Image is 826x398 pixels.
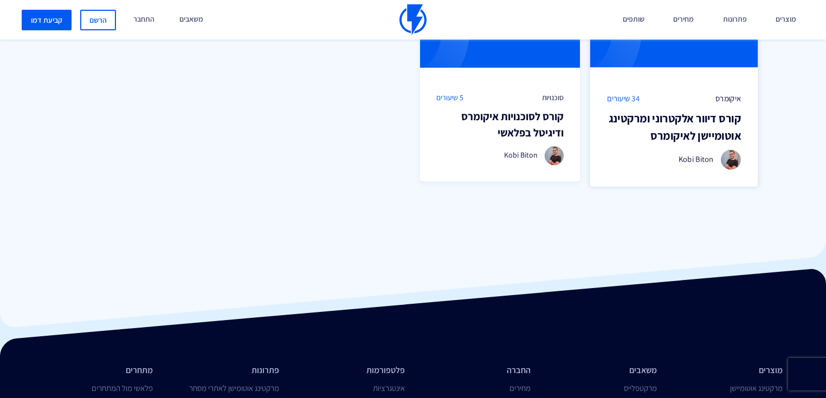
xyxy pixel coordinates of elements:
[22,10,72,30] a: קביעת דמו
[436,92,463,103] span: 5 שיעורים
[715,93,741,105] span: איקומרס
[436,108,564,141] h3: קורס לסוכנויות איקומרס ודיגיטל בפלאשי
[373,383,405,393] a: אינטגרציות
[673,364,783,377] li: מוצרים
[509,383,531,393] a: מחירים
[607,110,741,144] h3: קורס דיוור אלקטרוני ומרקטינג אוטומיישן לאיקומרס
[542,92,564,103] span: סוכנויות
[189,383,279,393] a: מרקטינג אוטומישן לאתרי מסחר
[295,364,405,377] li: פלטפורמות
[679,154,714,164] span: Kobi Biton
[169,364,279,377] li: פתרונות
[421,364,531,377] li: החברה
[624,383,657,393] a: מרקטפלייס
[43,364,153,377] li: מתחרים
[607,93,640,105] span: 34 שיעורים
[92,383,153,393] a: פלאשי מול המתחרים
[80,10,116,30] a: הרשם
[547,364,656,377] li: משאבים
[504,150,538,160] span: Kobi Biton
[730,383,783,393] a: מרקטינג אוטומיישן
